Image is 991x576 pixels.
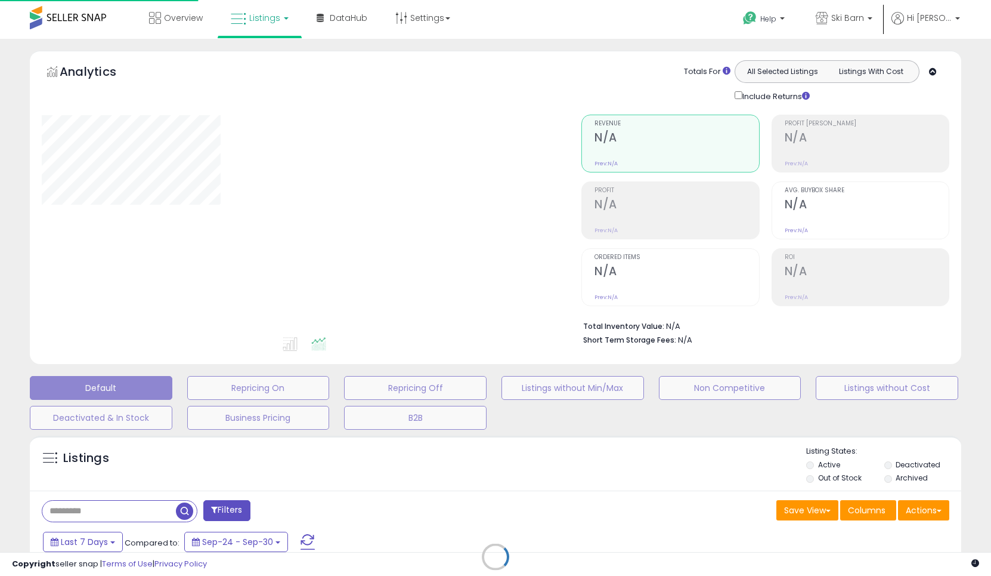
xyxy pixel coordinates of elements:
[785,254,949,261] span: ROI
[187,376,330,400] button: Repricing On
[330,12,367,24] span: DataHub
[249,12,280,24] span: Listings
[659,376,801,400] button: Non Competitive
[742,11,757,26] i: Get Help
[30,376,172,400] button: Default
[891,12,960,39] a: Hi [PERSON_NAME]
[726,89,824,103] div: Include Returns
[60,63,140,83] h5: Analytics
[594,294,618,301] small: Prev: N/A
[785,131,949,147] h2: N/A
[30,406,172,430] button: Deactivated & In Stock
[785,187,949,194] span: Avg. Buybox Share
[583,318,940,332] li: N/A
[785,227,808,234] small: Prev: N/A
[785,294,808,301] small: Prev: N/A
[187,406,330,430] button: Business Pricing
[594,254,758,261] span: Ordered Items
[594,187,758,194] span: Profit
[594,264,758,281] h2: N/A
[344,406,487,430] button: B2B
[594,160,618,167] small: Prev: N/A
[785,198,949,214] h2: N/A
[501,376,644,400] button: Listings without Min/Max
[826,64,915,79] button: Listings With Cost
[678,334,692,346] span: N/A
[583,321,664,331] b: Total Inventory Value:
[164,12,203,24] span: Overview
[733,2,797,39] a: Help
[594,121,758,127] span: Revenue
[684,66,730,78] div: Totals For
[344,376,487,400] button: Repricing Off
[583,335,676,345] b: Short Term Storage Fees:
[594,131,758,147] h2: N/A
[785,160,808,167] small: Prev: N/A
[816,376,958,400] button: Listings without Cost
[760,14,776,24] span: Help
[12,559,207,570] div: seller snap | |
[785,264,949,281] h2: N/A
[12,558,55,569] strong: Copyright
[594,227,618,234] small: Prev: N/A
[831,12,864,24] span: Ski Barn
[785,121,949,127] span: Profit [PERSON_NAME]
[738,64,827,79] button: All Selected Listings
[594,198,758,214] h2: N/A
[907,12,952,24] span: Hi [PERSON_NAME]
